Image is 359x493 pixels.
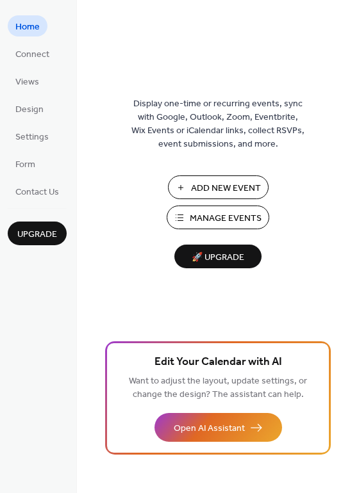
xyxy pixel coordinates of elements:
[15,186,59,199] span: Contact Us
[190,212,262,225] span: Manage Events
[154,413,282,442] button: Open AI Assistant
[168,175,269,199] button: Add New Event
[15,20,40,34] span: Home
[15,103,44,117] span: Design
[15,76,39,89] span: Views
[8,222,67,245] button: Upgrade
[8,153,43,174] a: Form
[8,70,47,92] a: Views
[15,158,35,172] span: Form
[17,228,57,241] span: Upgrade
[154,353,282,371] span: Edit Your Calendar with AI
[15,48,49,61] span: Connect
[129,373,307,403] span: Want to adjust the layout, update settings, or change the design? The assistant can help.
[8,98,51,119] a: Design
[174,245,262,268] button: 🚀 Upgrade
[8,15,47,36] a: Home
[15,131,49,144] span: Settings
[131,97,305,151] span: Display one-time or recurring events, sync with Google, Outlook, Zoom, Eventbrite, Wix Events or ...
[8,125,56,147] a: Settings
[8,43,57,64] a: Connect
[191,182,261,195] span: Add New Event
[174,422,245,435] span: Open AI Assistant
[167,206,269,229] button: Manage Events
[8,181,67,202] a: Contact Us
[182,249,254,266] span: 🚀 Upgrade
